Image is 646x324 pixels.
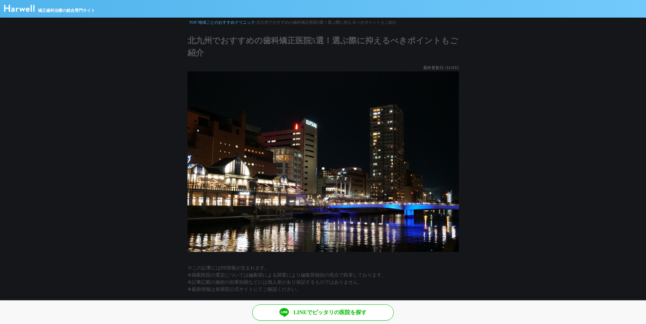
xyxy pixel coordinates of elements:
[38,7,95,14] span: 矯正歯科治療の総合専門サイト
[198,20,255,25] a: 地域ごとのおすすめクリニック
[188,18,459,27] div: › ›
[188,64,459,71] p: 最終更新日: [DATE]
[188,264,459,293] p: ※この記事にはPR情報が含まれます。 ※掲載医院の選定については編集部による調査により編集部独自の視点で執筆しております。 ※記事記載の施術の効果効能などには個人差があり保証するものではありませ...
[256,20,397,25] span: 北九州でおすすめの歯科矯正医院5選！選ぶ際に抑えるべきポイントもご紹介
[189,20,197,25] a: TOP
[4,7,35,13] a: ハーウェル
[188,35,459,59] h1: 北九州でおすすめの歯科矯正医院5選！選ぶ際に抑えるべきポイントもご紹介
[188,71,459,252] img: 北九州でおすすめの歯科矯正医院5選！選ぶ際に抑えるべきポイントもご紹介
[4,5,35,12] img: ハーウェル
[252,304,394,321] a: LINEでピッタリの医院を探す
